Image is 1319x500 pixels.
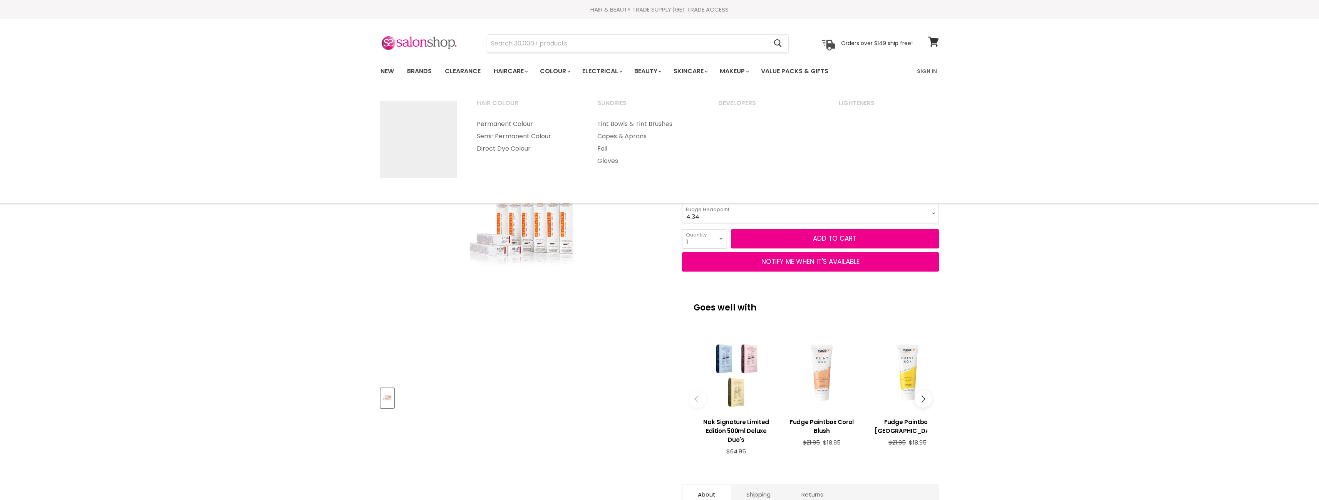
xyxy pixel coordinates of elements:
ul: Main menu [375,60,873,82]
a: Sign In [912,63,942,79]
a: Semi-Permanent Colour [467,130,587,143]
button: Search [768,35,788,52]
div: Fudge Headpaint image. Click or Scroll to Zoom. [380,93,668,381]
p: Orders over $149 ship free! [841,40,913,47]
h3: Fudge Paintbox [GEOGRAPHIC_DATA] [868,418,946,435]
a: Beauty [628,63,666,79]
nav: Main [371,60,949,82]
a: Hair Colour [467,97,587,116]
img: Fudge Headpaint [455,133,593,341]
a: Developers [709,97,828,116]
a: Makeup [714,63,754,79]
a: Tint Bowls & Tint Brushes [588,118,707,130]
select: Quantity [682,229,726,248]
button: Add to cart [731,229,939,248]
span: $18.95 [823,438,841,446]
img: Fudge Headpaint [381,389,393,407]
ul: Main menu [588,118,707,167]
a: New [375,63,400,79]
a: Capes & Aprons [588,130,707,143]
a: Permanent Colour [467,118,587,130]
span: $64.95 [726,447,746,455]
a: Value Packs & Gifts [755,63,834,79]
a: View product:Fudge Paintbox Gold Coast [868,412,946,439]
a: Skincare [668,63,712,79]
span: Add to cart [813,234,856,243]
a: GET TRADE ACCESS [675,5,729,13]
a: View product:Nak Signature Limited Edition 500ml Deluxe Duo's [697,412,775,448]
a: Foil [588,143,707,155]
a: Clearance [439,63,486,79]
form: Product [487,34,789,53]
ul: Main menu [467,118,587,155]
h3: Nak Signature Limited Edition 500ml Deluxe Duo's [697,418,775,444]
a: Colour [534,63,575,79]
p: Goes well with [694,291,927,316]
h3: Fudge Paintbox Coral Blush [783,418,861,435]
a: Brands [401,63,437,79]
span: $18.95 [909,438,927,446]
a: Direct Dye Colour [467,143,587,155]
span: $21.95 [888,438,906,446]
input: Search [487,35,768,52]
a: View product:Fudge Paintbox Coral Blush [783,412,861,439]
button: Fudge Headpaint [380,388,394,408]
span: $21.95 [803,438,820,446]
a: Lighteners [829,97,949,116]
div: HAIR & BEAUTY TRADE SUPPLY | [371,6,949,13]
a: Electrical [577,63,627,79]
button: NOTIFY ME WHEN IT'S AVAILABLE [682,252,939,272]
div: Product thumbnails [379,386,669,408]
a: Sundries [588,97,707,116]
a: Gloves [588,155,707,167]
a: Haircare [488,63,533,79]
iframe: Gorgias live chat messenger [1280,464,1311,492]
